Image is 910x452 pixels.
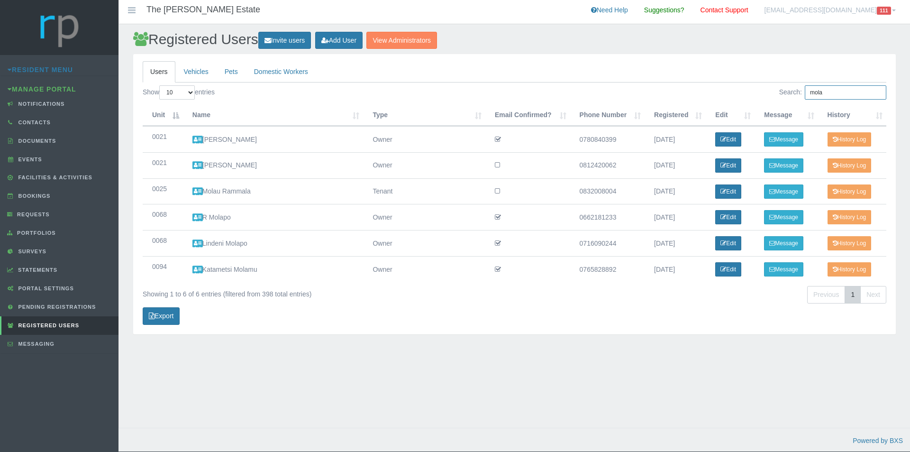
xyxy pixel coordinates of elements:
td: Owner [363,152,485,178]
a: Edit [715,184,741,199]
label: Search: [779,85,886,100]
td: Owner [363,256,485,282]
th: Edit: activate to sort column ascending [706,105,755,126]
th: Unit : activate to sort column descending [143,105,183,126]
td: [DATE] [645,126,706,152]
td: 0716090244 [570,230,645,256]
td: Owner [363,126,485,152]
th: History: activate to sort column ascending [818,105,886,126]
td: [DATE] [645,256,706,282]
span: Surveys [16,249,46,254]
a: Invite users [258,32,311,49]
th: Registered : activate to sort column ascending [645,105,706,126]
div: Showing 1 to 6 of 6 entries (filtered from 398 total entries) [143,285,444,300]
td: [PERSON_NAME] [183,152,364,178]
a: Message [764,132,803,147]
td: Katametsi Molamu [183,256,364,282]
span: Messaging [16,341,55,347]
td: [DATE] [645,178,706,204]
th: Phone Number : activate to sort column ascending [570,105,645,126]
span: Contacts [16,120,51,125]
a: History Log [828,158,872,173]
td: 0765828892 [570,256,645,282]
th: Message: activate to sort column ascending [755,105,818,126]
a: Edit [715,132,741,147]
td: Molau Rammala [183,178,364,204]
span: Bookings [16,193,51,199]
td: Lindeni Molapo [183,230,364,256]
div: 0068 [152,235,173,246]
a: History Log [828,236,872,250]
label: Show entries [143,85,215,100]
a: Manage Portal [8,85,76,93]
td: Tenant [363,178,485,204]
a: Powered by BXS [853,437,903,444]
a: Message [764,210,803,224]
td: [DATE] [645,152,706,178]
a: Message [764,158,803,173]
a: Edit [715,158,741,173]
a: Vehicles [176,61,216,83]
a: Resident Menu [8,66,73,74]
td: Owner [363,204,485,230]
span: Pending Registrations [16,304,96,310]
a: Message [764,184,803,199]
span: Facilities & Activities [16,175,92,180]
a: Users [143,61,175,83]
a: Next [860,286,886,304]
span: Registered Users [16,323,79,328]
div: 0068 [152,209,173,220]
span: Requests [15,212,50,217]
td: 0812420062 [570,152,645,178]
td: R Molapo [183,204,364,230]
td: 0832008004 [570,178,645,204]
a: Previous [807,286,845,304]
a: Message [764,262,803,277]
a: 1 [845,286,861,304]
span: Portfolios [15,230,56,236]
h2: Registered Users [133,31,896,49]
span: Documents [16,138,56,144]
th: Email Confirmed? : activate to sort column ascending [485,105,570,126]
a: Add User [315,32,363,49]
div: 0021 [152,157,173,168]
td: 0662181233 [570,204,645,230]
span: Statements [16,267,57,273]
td: 0780840399 [570,126,645,152]
a: History Log [828,132,872,147]
a: Domestic Workers [246,61,316,83]
td: Owner [363,230,485,256]
th: Type : activate to sort column ascending [363,105,485,126]
div: 0021 [152,131,173,142]
a: View Administrators [366,32,437,49]
a: History Log [828,184,872,199]
input: Search: [805,85,886,100]
td: [DATE] [645,230,706,256]
span: Portal Settings [16,286,74,291]
a: History Log [828,210,872,224]
div: 0094 [152,261,173,272]
span: Events [16,157,42,162]
th: Name : activate to sort column ascending [183,105,364,126]
span: Notifications [16,101,65,107]
span: 111 [877,7,891,15]
a: Export [143,307,180,325]
a: Edit [715,262,741,277]
div: Unit [152,110,169,120]
a: Message [764,236,803,250]
h4: The [PERSON_NAME] Estate [146,5,260,15]
td: [PERSON_NAME] [183,126,364,152]
a: History Log [828,262,872,277]
select: Showentries [159,85,195,100]
a: Edit [715,210,741,224]
a: Pets [217,61,246,83]
td: [DATE] [645,204,706,230]
a: Edit [715,236,741,250]
div: 0025 [152,184,173,194]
